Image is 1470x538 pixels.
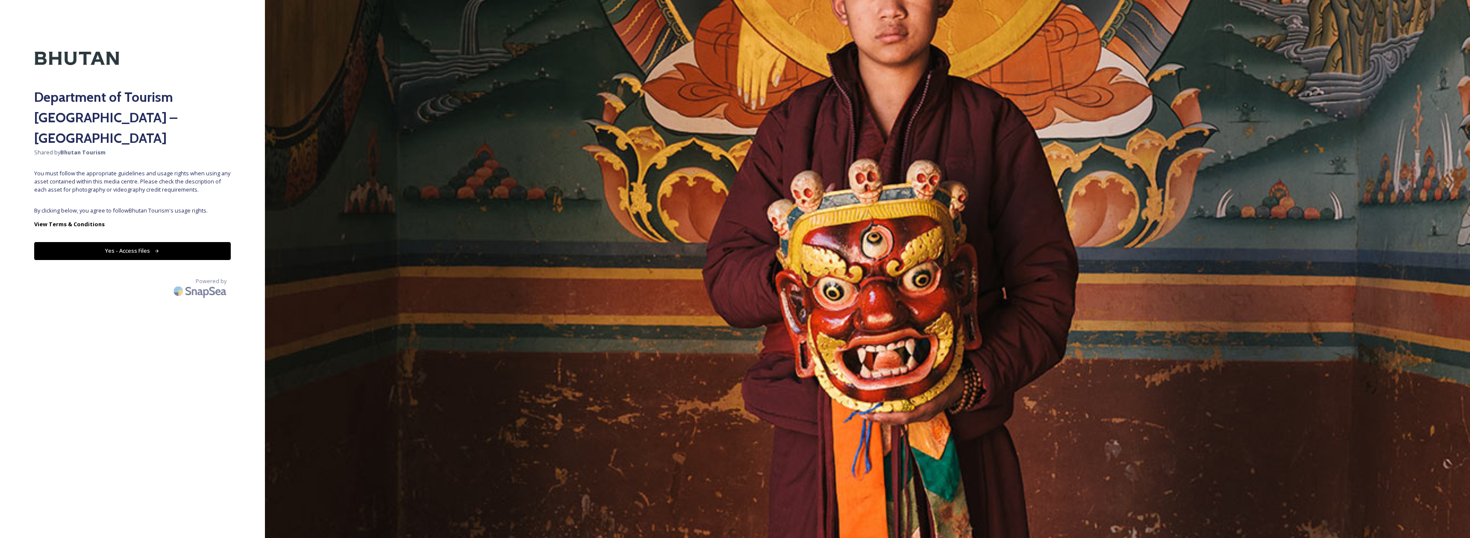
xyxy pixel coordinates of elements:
[60,148,106,156] strong: Bhutan Tourism
[34,34,120,83] img: Kingdom-of-Bhutan-Logo.png
[34,148,231,157] span: Shared by
[34,169,231,194] span: You must follow the appropriate guidelines and usage rights when using any asset contained within...
[34,242,231,260] button: Yes - Access Files
[34,87,231,148] h2: Department of Tourism [GEOGRAPHIC_DATA] – [GEOGRAPHIC_DATA]
[196,277,226,285] span: Powered by
[171,281,231,301] img: SnapSea Logo
[34,220,105,228] strong: View Terms & Conditions
[34,219,231,229] a: View Terms & Conditions
[34,207,231,215] span: By clicking below, you agree to follow Bhutan Tourism 's usage rights.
